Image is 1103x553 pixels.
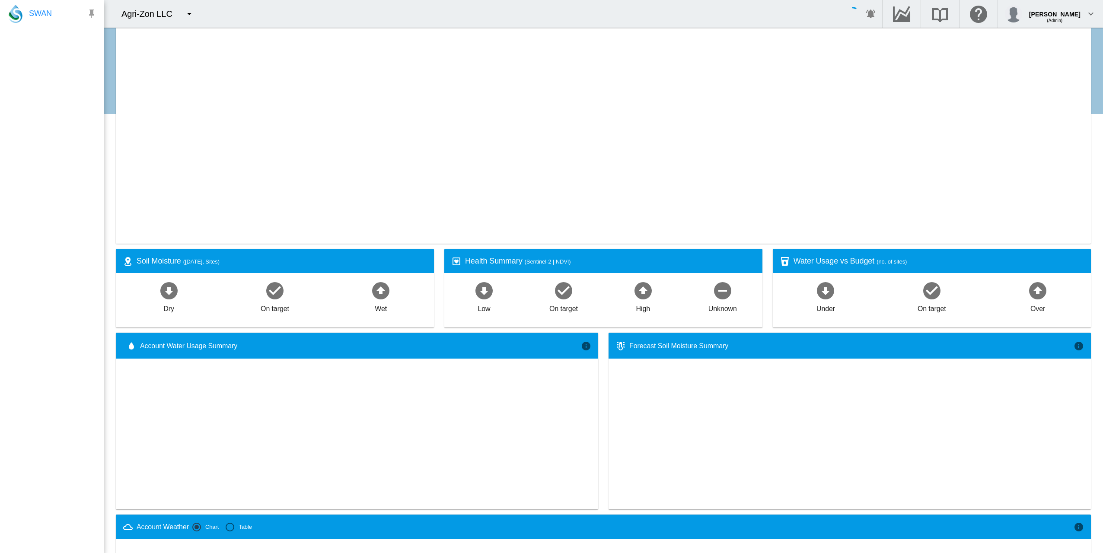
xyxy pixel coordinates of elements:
md-icon: Go to the Data Hub [891,9,912,19]
div: Over [1030,301,1045,314]
md-icon: icon-arrow-up-bold-circle [633,280,654,301]
div: Health Summary [465,256,756,267]
div: Low [478,301,490,314]
md-icon: icon-cup-water [780,256,790,267]
img: profile.jpg [1005,5,1022,22]
md-icon: icon-arrow-down-bold-circle [474,280,494,301]
div: On target [549,301,578,314]
md-icon: icon-arrow-up-bold-circle [1027,280,1048,301]
md-icon: icon-information [1074,522,1084,532]
md-icon: icon-thermometer-lines [615,341,626,351]
div: Account Weather [137,522,189,532]
span: (Admin) [1047,18,1062,23]
md-icon: icon-heart-box-outline [451,256,462,267]
span: SWAN [29,8,52,19]
md-icon: icon-checkbox-marked-circle [921,280,942,301]
div: Wet [375,301,387,314]
md-icon: icon-water [126,341,137,351]
md-icon: icon-arrow-up-bold-circle [370,280,391,301]
div: On target [918,301,946,314]
md-icon: icon-weather-cloudy [123,522,133,532]
md-icon: icon-minus-circle [712,280,733,301]
div: Water Usage vs Budget [794,256,1084,267]
img: SWAN-Landscape-Logo-Colour-drop.png [9,5,22,23]
span: Account Water Usage Summary [140,341,581,351]
div: Dry [163,301,174,314]
md-icon: Click here for help [968,9,989,19]
div: Under [816,301,835,314]
md-icon: icon-chevron-down [1086,9,1096,19]
button: icon-bell-ring [862,5,880,22]
div: On target [261,301,289,314]
div: Soil Moisture [137,256,427,267]
md-icon: Search the knowledge base [930,9,950,19]
div: High [636,301,650,314]
md-icon: icon-pin [86,9,97,19]
md-radio-button: Chart [192,523,219,531]
div: Forecast Soil Moisture Summary [629,341,1074,351]
md-icon: icon-map-marker-radius [123,256,133,267]
span: (Sentinel-2 | NDVI) [525,258,571,265]
span: (no. of sites) [877,258,907,265]
md-icon: icon-menu-down [184,9,194,19]
md-icon: icon-information [1074,341,1084,351]
div: Unknown [708,301,737,314]
md-icon: icon-information [581,341,591,351]
span: ([DATE], Sites) [183,258,220,265]
md-radio-button: Table [226,523,252,531]
md-icon: icon-checkbox-marked-circle [265,280,285,301]
md-icon: icon-checkbox-marked-circle [553,280,574,301]
md-icon: icon-arrow-down-bold-circle [159,280,179,301]
div: Agri-Zon LLC [121,8,180,20]
md-icon: icon-bell-ring [866,9,876,19]
md-icon: icon-arrow-down-bold-circle [815,280,836,301]
button: icon-menu-down [181,5,198,22]
div: [PERSON_NAME] [1029,6,1081,15]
